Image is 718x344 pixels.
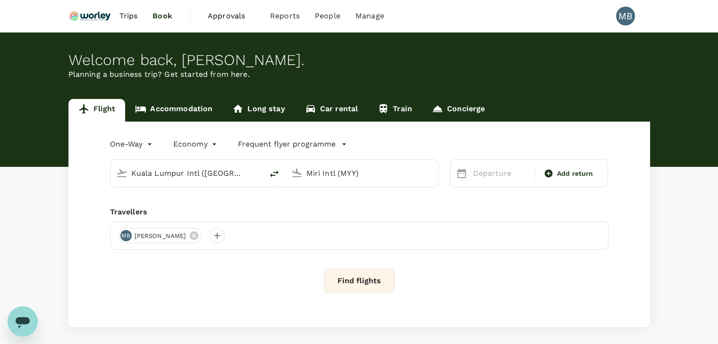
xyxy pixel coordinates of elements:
[368,99,422,122] a: Train
[118,228,203,243] div: MB[PERSON_NAME]
[238,139,347,150] button: Frequent flyer programme
[238,139,336,150] p: Frequent flyer programme
[119,10,137,22] span: Trips
[295,99,368,122] a: Car rental
[110,137,154,152] div: One-Way
[315,10,340,22] span: People
[152,10,172,22] span: Book
[557,169,593,179] span: Add return
[616,7,635,25] div: MB
[8,306,38,336] iframe: Button to launch messaging window
[120,230,132,241] div: MB
[355,10,384,22] span: Manage
[422,99,495,122] a: Concierge
[68,69,650,80] p: Planning a business trip? Get started from here.
[222,99,295,122] a: Long stay
[68,99,126,122] a: Flight
[129,231,192,241] span: [PERSON_NAME]
[131,166,243,180] input: Depart from
[68,51,650,69] div: Welcome back , [PERSON_NAME] .
[125,99,222,122] a: Accommodation
[173,137,219,152] div: Economy
[263,163,286,185] button: delete
[306,166,418,180] input: Going to
[270,10,300,22] span: Reports
[473,168,529,179] p: Departure
[68,6,112,26] img: Ranhill Worley Sdn Bhd
[208,10,255,22] span: Approvals
[324,269,395,293] button: Find flights
[431,172,433,174] button: Open
[256,172,258,174] button: Open
[110,206,608,218] div: Travellers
